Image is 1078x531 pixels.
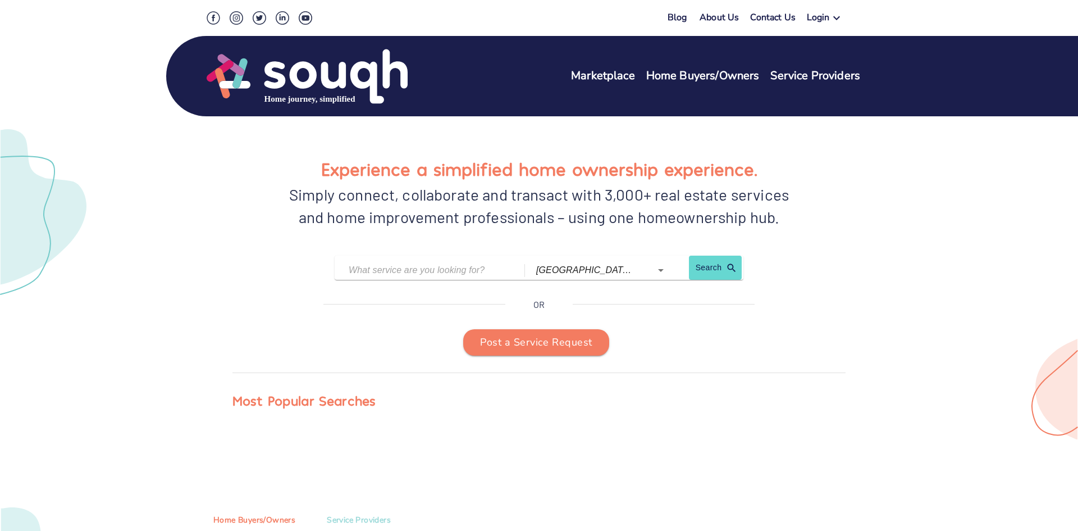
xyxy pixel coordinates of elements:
[207,11,220,25] img: Facebook Social Icon
[232,390,376,411] div: Most Popular Searches
[327,514,391,528] span: Service Providers
[668,11,687,24] a: Blog
[276,11,289,25] img: LinkedIn Social Icon
[207,48,408,105] img: Souqh Logo
[653,262,669,278] button: Open
[571,68,635,84] a: Marketplace
[646,68,760,84] a: Home Buyers/Owners
[807,11,830,28] div: Login
[536,261,636,279] input: Which city?
[321,155,757,183] h1: Experience a simplified home ownership experience.
[770,68,860,84] a: Service Providers
[480,334,592,352] span: Post a Service Request
[700,11,739,28] a: About Us
[299,11,312,25] img: Youtube Social Icon
[230,11,243,25] img: Instagram Social Icon
[284,183,794,228] div: Simply connect, collaborate and transact with 3,000+ real estate services and home improvement pr...
[533,298,545,311] p: OR
[349,261,496,279] input: What service are you looking for?
[463,329,609,356] button: Post a Service Request
[213,514,295,528] span: Home Buyers/Owners
[750,11,796,28] a: Contact Us
[253,11,266,25] img: Twitter Social Icon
